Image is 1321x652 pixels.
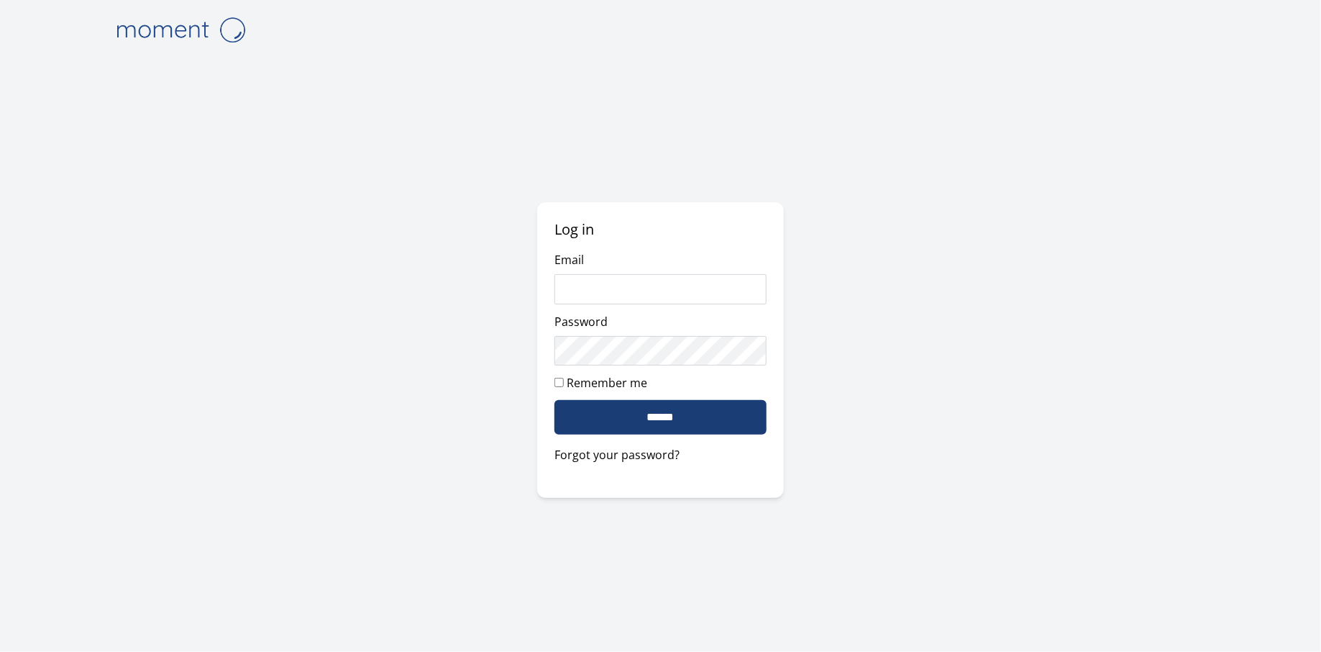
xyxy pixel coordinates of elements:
[567,375,647,391] label: Remember me
[554,219,766,240] h2: Log in
[554,446,766,463] a: Forgot your password?
[109,12,252,48] img: logo-4e3dc11c47720685a147b03b5a06dd966a58ff35d612b21f08c02c0306f2b779.png
[554,252,584,268] label: Email
[554,314,608,330] label: Password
